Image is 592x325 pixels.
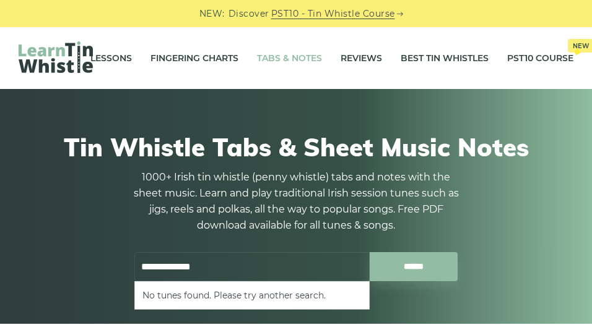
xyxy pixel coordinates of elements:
[341,43,382,74] a: Reviews
[401,43,489,74] a: Best Tin Whistles
[150,43,238,74] a: Fingering Charts
[257,43,322,74] a: Tabs & Notes
[19,41,93,73] img: LearnTinWhistle.com
[142,288,362,303] li: No tunes found. Please try another search.
[507,43,573,74] a: PST10 CourseNew
[90,43,132,74] a: Lessons
[129,169,463,234] p: 1000+ Irish tin whistle (penny whistle) tabs and notes with the sheet music. Learn and play tradi...
[25,132,567,162] h1: Tin Whistle Tabs & Sheet Music Notes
